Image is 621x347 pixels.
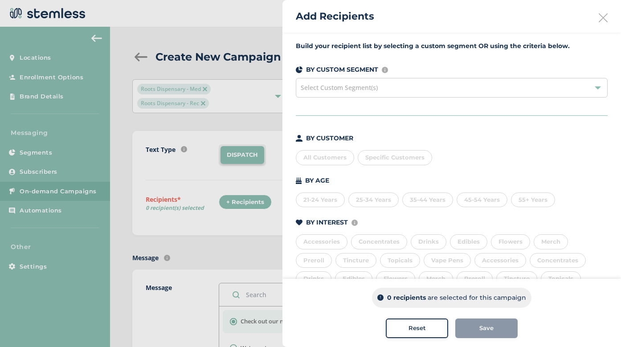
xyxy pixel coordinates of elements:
div: 21-24 Years [296,192,345,208]
div: 55+ Years [511,192,555,208]
div: Concentrates [530,253,586,268]
label: Build your recipient list by selecting a custom segment OR using the criteria below. [296,41,608,51]
img: icon-heart-dark-29e6356f.svg [296,220,302,226]
img: icon-info-236977d2.svg [382,67,388,73]
div: Tincture [335,253,376,268]
div: Merch [534,234,568,249]
div: Edibles [450,234,487,249]
div: 45-54 Years [457,192,507,208]
p: are selected for this campaign [428,293,526,302]
p: BY CUSTOM SEGMENT [306,65,378,74]
div: Drinks [411,234,446,249]
p: BY AGE [305,176,329,185]
p: BY CUSTOMER [306,134,353,143]
span: Select Custom Segment(s) [301,83,378,92]
p: 0 recipients [387,293,426,302]
div: Flowers [376,271,415,286]
iframe: Chat Widget [576,304,621,347]
img: icon-person-dark-ced50e5f.svg [296,135,302,142]
span: Specific Customers [365,154,425,161]
span: Reset [409,324,426,333]
div: Vape Pens [424,253,471,268]
img: icon-segments-dark-074adb27.svg [296,66,302,73]
img: icon-cake-93b2a7b5.svg [296,177,302,184]
div: Preroll [457,271,493,286]
div: Edibles [335,271,372,286]
div: All Customers [296,150,354,165]
p: BY INTEREST [306,218,348,227]
img: icon-info-dark-48f6c5f3.svg [377,295,384,301]
div: Concentrates [351,234,407,249]
img: icon-info-236977d2.svg [351,220,358,226]
div: Drinks [296,271,331,286]
div: Merch [419,271,453,286]
div: Tincture [496,271,537,286]
div: 25-34 Years [348,192,399,208]
div: Topicals [380,253,420,268]
div: Flowers [491,234,530,249]
div: Accessories [296,234,347,249]
div: Topicals [541,271,581,286]
div: 35-44 Years [402,192,453,208]
h2: Add Recipients [296,9,374,24]
div: Preroll [296,253,332,268]
button: Reset [386,318,448,338]
div: Accessories [474,253,526,268]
